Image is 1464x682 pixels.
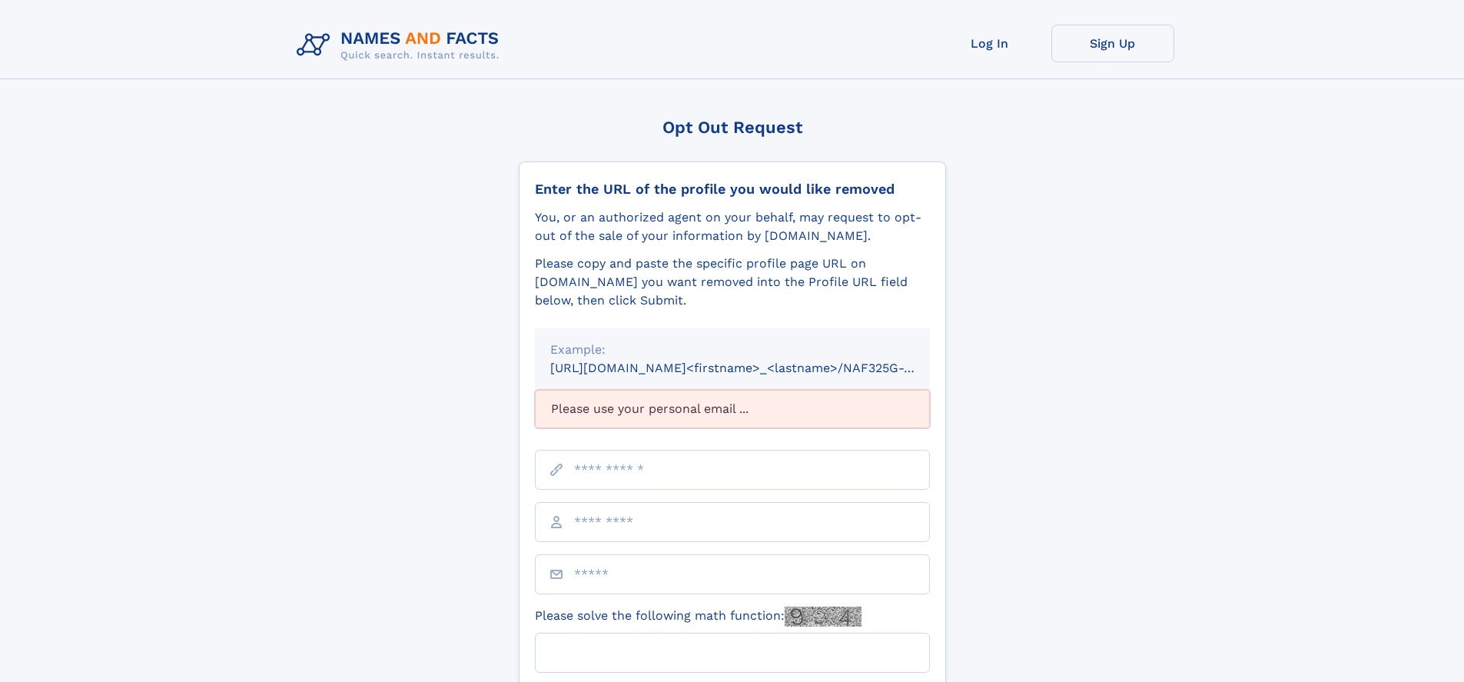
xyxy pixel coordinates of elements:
div: You, or an authorized agent on your behalf, may request to opt-out of the sale of your informatio... [535,208,930,245]
div: Opt Out Request [519,118,946,137]
small: [URL][DOMAIN_NAME]<firstname>_<lastname>/NAF325G-xxxxxxxx [550,361,959,375]
label: Please solve the following math function: [535,607,861,627]
div: Please copy and paste the specific profile page URL on [DOMAIN_NAME] you want removed into the Pr... [535,255,930,310]
div: Enter the URL of the profile you would like removed [535,181,930,198]
img: Logo Names and Facts [290,25,512,66]
div: Please use your personal email ... [535,390,930,428]
div: Example: [550,341,915,359]
a: Sign Up [1051,25,1174,62]
a: Log In [928,25,1051,62]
